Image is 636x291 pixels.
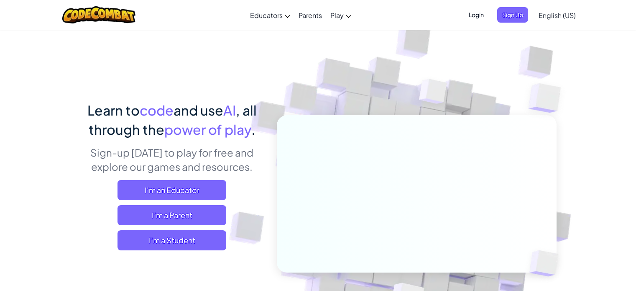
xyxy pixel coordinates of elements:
[117,205,226,225] a: I'm a Parent
[497,7,528,23] button: Sign Up
[164,121,251,138] span: power of play
[250,11,283,20] span: Educators
[246,4,294,26] a: Educators
[534,4,580,26] a: English (US)
[80,145,264,174] p: Sign-up [DATE] to play for free and explore our games and resources.
[62,6,135,23] img: CodeCombat logo
[403,62,463,125] img: Overlap cubes
[87,102,140,118] span: Learn to
[117,180,226,200] a: I'm an Educator
[140,102,174,118] span: code
[330,11,344,20] span: Play
[117,230,226,250] button: I'm a Student
[223,102,236,118] span: AI
[326,4,355,26] a: Play
[174,102,223,118] span: and use
[464,7,489,23] button: Login
[294,4,326,26] a: Parents
[512,63,584,134] img: Overlap cubes
[251,121,255,138] span: .
[539,11,576,20] span: English (US)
